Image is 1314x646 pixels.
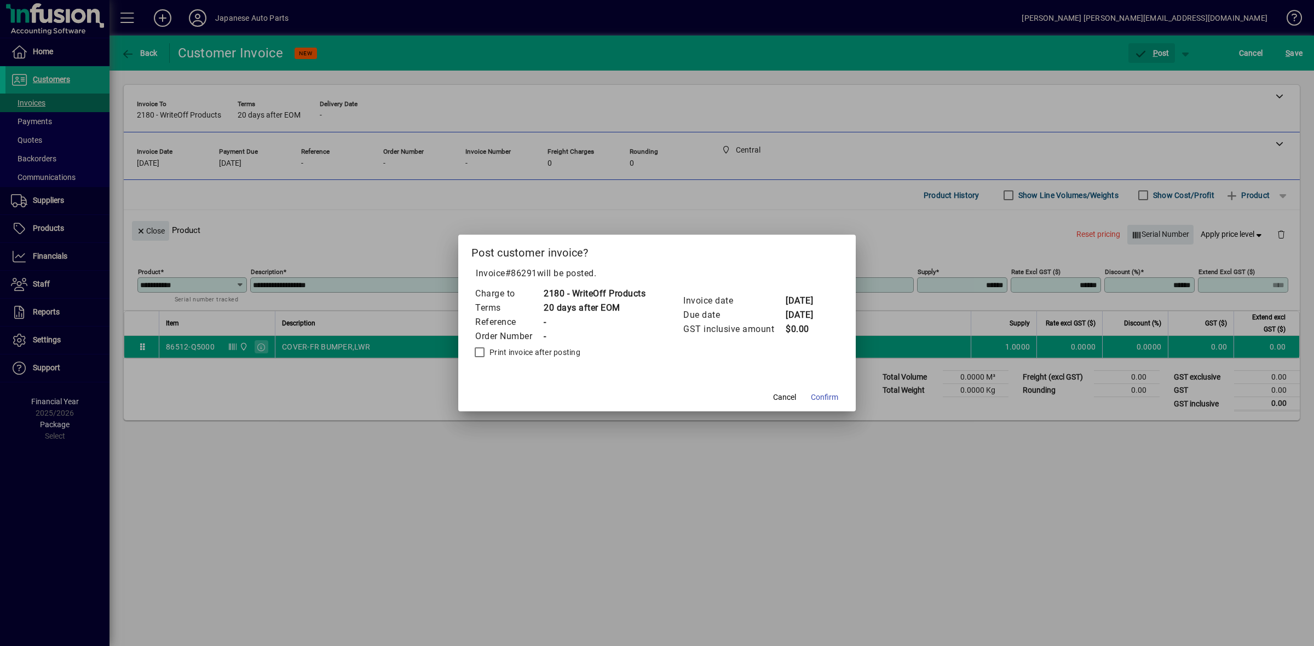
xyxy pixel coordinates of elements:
[505,268,537,278] span: #86291
[487,347,580,358] label: Print invoice after posting
[683,294,785,308] td: Invoice date
[543,329,646,344] td: -
[767,387,802,407] button: Cancel
[785,322,829,336] td: $0.00
[543,287,646,301] td: 2180 - WriteOff Products
[683,322,785,336] td: GST inclusive amount
[475,301,543,315] td: Terms
[543,315,646,329] td: -
[683,308,785,322] td: Due date
[785,308,829,322] td: [DATE]
[471,267,843,280] p: Invoice will be posted .
[458,235,856,266] h2: Post customer invoice?
[543,301,646,315] td: 20 days after EOM
[475,287,543,301] td: Charge to
[785,294,829,308] td: [DATE]
[773,392,796,403] span: Cancel
[475,315,543,329] td: Reference
[811,392,838,403] span: Confirm
[806,387,843,407] button: Confirm
[475,329,543,344] td: Order Number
